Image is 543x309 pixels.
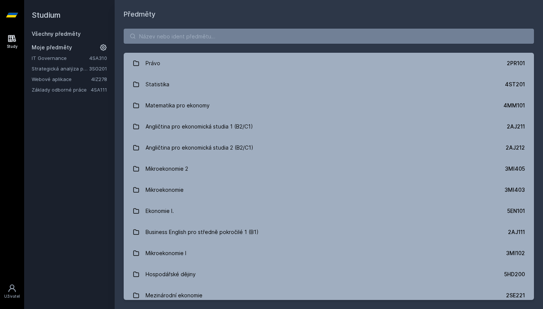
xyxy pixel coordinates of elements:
[32,44,72,51] span: Moje předměty
[146,288,202,303] div: Mezinárodní ekonomie
[7,44,18,49] div: Study
[124,137,534,158] a: Angličtina pro ekonomická studia 2 (B2/C1) 2AJ212
[32,75,91,83] a: Webové aplikace
[146,203,174,219] div: Ekonomie I.
[508,228,525,236] div: 2AJ111
[146,225,259,240] div: Business English pro středně pokročilé 1 (B1)
[507,60,525,67] div: 2PR101
[146,56,160,71] div: Právo
[2,30,23,53] a: Study
[146,182,184,197] div: Mikroekonomie
[2,280,23,303] a: Uživatel
[124,243,534,264] a: Mikroekonomie I 3MI102
[507,207,525,215] div: 5EN101
[91,87,107,93] a: 4SA111
[124,285,534,306] a: Mezinárodní ekonomie 2SE221
[32,31,81,37] a: Všechny předměty
[506,292,525,299] div: 2SE221
[146,246,186,261] div: Mikroekonomie I
[4,294,20,299] div: Uživatel
[124,222,534,243] a: Business English pro středně pokročilé 1 (B1) 2AJ111
[124,116,534,137] a: Angličtina pro ekonomická studia 1 (B2/C1) 2AJ211
[146,77,169,92] div: Statistika
[124,95,534,116] a: Matematika pro ekonomy 4MM101
[124,9,534,20] h1: Předměty
[146,98,210,113] div: Matematika pro ekonomy
[505,186,525,194] div: 3MI403
[146,267,196,282] div: Hospodářské dějiny
[91,76,107,82] a: 4IZ278
[124,200,534,222] a: Ekonomie I. 5EN101
[505,81,525,88] div: 4ST201
[505,165,525,173] div: 3MI405
[89,55,107,61] a: 4SA310
[124,264,534,285] a: Hospodářské dějiny 5HD200
[146,119,253,134] div: Angličtina pro ekonomická studia 1 (B2/C1)
[504,271,525,278] div: 5HD200
[124,29,534,44] input: Název nebo ident předmětu…
[506,144,525,151] div: 2AJ212
[506,249,525,257] div: 3MI102
[32,86,91,93] a: Základy odborné práce
[503,102,525,109] div: 4MM101
[89,66,107,72] a: 3SG201
[32,65,89,72] a: Strategická analýza pro informatiky a statistiky
[32,54,89,62] a: IT Governance
[124,74,534,95] a: Statistika 4ST201
[124,158,534,179] a: Mikroekonomie 2 3MI405
[124,53,534,74] a: Právo 2PR101
[507,123,525,130] div: 2AJ211
[124,179,534,200] a: Mikroekonomie 3MI403
[146,140,253,155] div: Angličtina pro ekonomická studia 2 (B2/C1)
[146,161,188,176] div: Mikroekonomie 2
